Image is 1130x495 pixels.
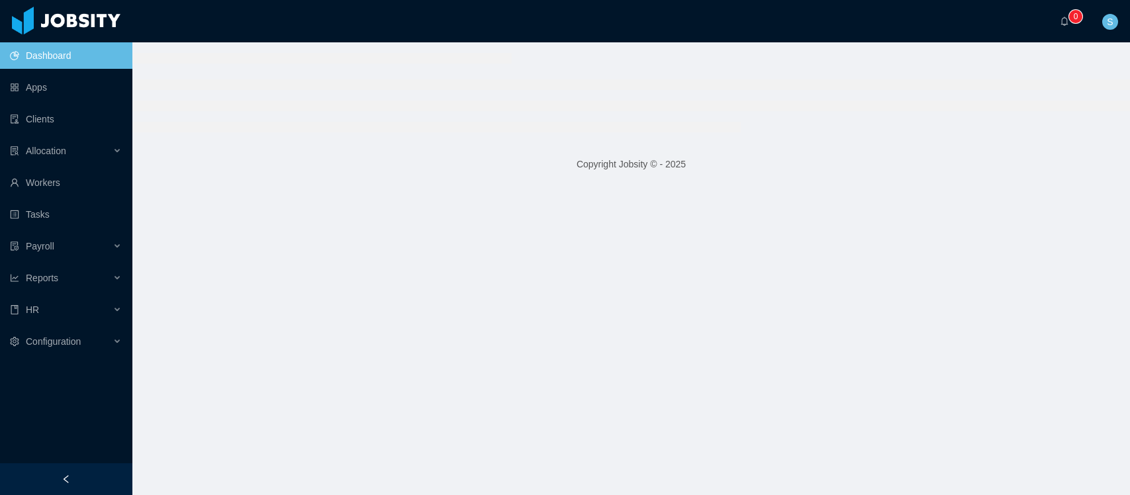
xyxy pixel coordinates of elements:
[10,273,19,283] i: icon: line-chart
[26,241,54,251] span: Payroll
[10,337,19,346] i: icon: setting
[10,169,122,196] a: icon: userWorkers
[1107,14,1113,30] span: S
[10,305,19,314] i: icon: book
[10,242,19,251] i: icon: file-protect
[26,146,66,156] span: Allocation
[1060,17,1069,26] i: icon: bell
[10,146,19,156] i: icon: solution
[10,201,122,228] a: icon: profileTasks
[10,74,122,101] a: icon: appstoreApps
[26,304,39,315] span: HR
[132,142,1130,187] footer: Copyright Jobsity © - 2025
[10,106,122,132] a: icon: auditClients
[10,42,122,69] a: icon: pie-chartDashboard
[26,336,81,347] span: Configuration
[26,273,58,283] span: Reports
[1069,10,1082,23] sup: 0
